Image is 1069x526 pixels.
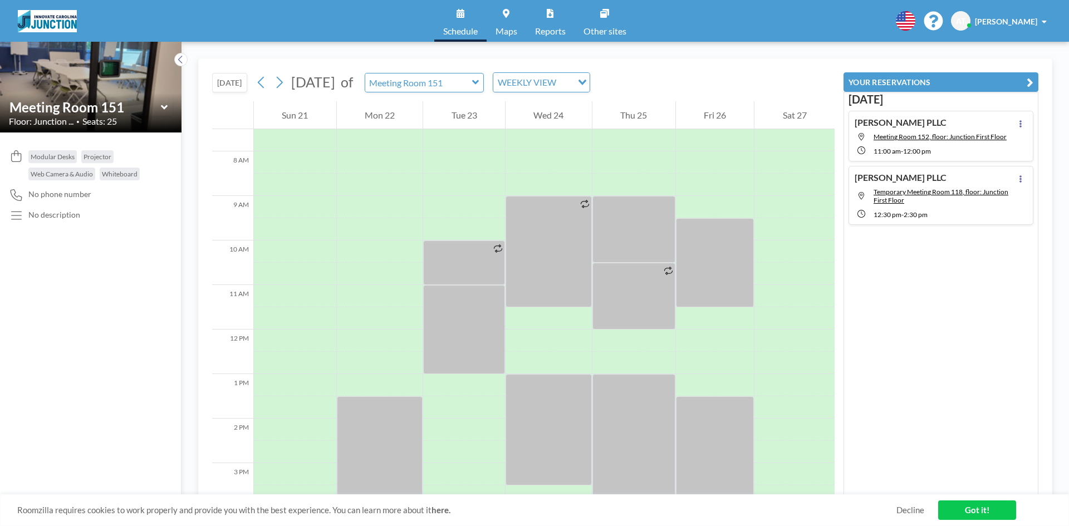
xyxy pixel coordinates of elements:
[855,172,947,183] h4: [PERSON_NAME] PLLC
[496,27,517,36] span: Maps
[212,463,253,508] div: 3 PM
[254,101,336,129] div: Sun 21
[874,147,901,155] span: 11:00 AM
[82,116,117,127] span: Seats: 25
[84,153,111,161] span: Projector
[9,99,161,115] input: Meeting Room 151
[212,240,253,285] div: 10 AM
[212,196,253,240] div: 9 AM
[849,92,1033,106] h3: [DATE]
[76,118,80,125] span: •
[212,107,253,151] div: 7 AM
[31,153,75,161] span: Modular Desks
[535,27,566,36] span: Reports
[365,73,472,92] input: Meeting Room 151
[896,505,924,515] a: Decline
[560,75,571,90] input: Search for option
[28,210,80,220] div: No description
[18,10,77,32] img: organization-logo
[9,116,73,127] span: Floor: Junction ...
[212,419,253,463] div: 2 PM
[956,16,965,26] span: AT
[874,188,1008,204] span: Temporary Meeting Room 118, floor: Junction First Floor
[676,101,754,129] div: Fri 26
[212,285,253,330] div: 11 AM
[212,73,247,92] button: [DATE]
[337,101,423,129] div: Mon 22
[212,330,253,374] div: 12 PM
[291,73,335,90] span: [DATE]
[592,101,675,129] div: Thu 25
[212,151,253,196] div: 8 AM
[431,505,450,515] a: here.
[17,505,896,515] span: Roomzilla requires cookies to work properly and provide you with the best experience. You can lea...
[938,500,1016,520] a: Got it!
[855,117,947,128] h4: [PERSON_NAME] PLLC
[975,17,1037,26] span: [PERSON_NAME]
[212,374,253,419] div: 1 PM
[341,73,353,91] span: of
[28,189,91,199] span: No phone number
[583,27,626,36] span: Other sites
[874,210,901,219] span: 12:30 PM
[874,132,1007,141] span: Meeting Room 152, floor: Junction First Floor
[496,75,558,90] span: WEEKLY VIEW
[904,210,928,219] span: 2:30 PM
[31,170,93,178] span: Web Camera & Audio
[506,101,592,129] div: Wed 24
[423,101,505,129] div: Tue 23
[754,101,835,129] div: Sat 27
[493,73,590,92] div: Search for option
[844,72,1038,92] button: YOUR RESERVATIONS
[901,147,903,155] span: -
[102,170,138,178] span: Whiteboard
[443,27,478,36] span: Schedule
[903,147,931,155] span: 12:00 PM
[901,210,904,219] span: -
